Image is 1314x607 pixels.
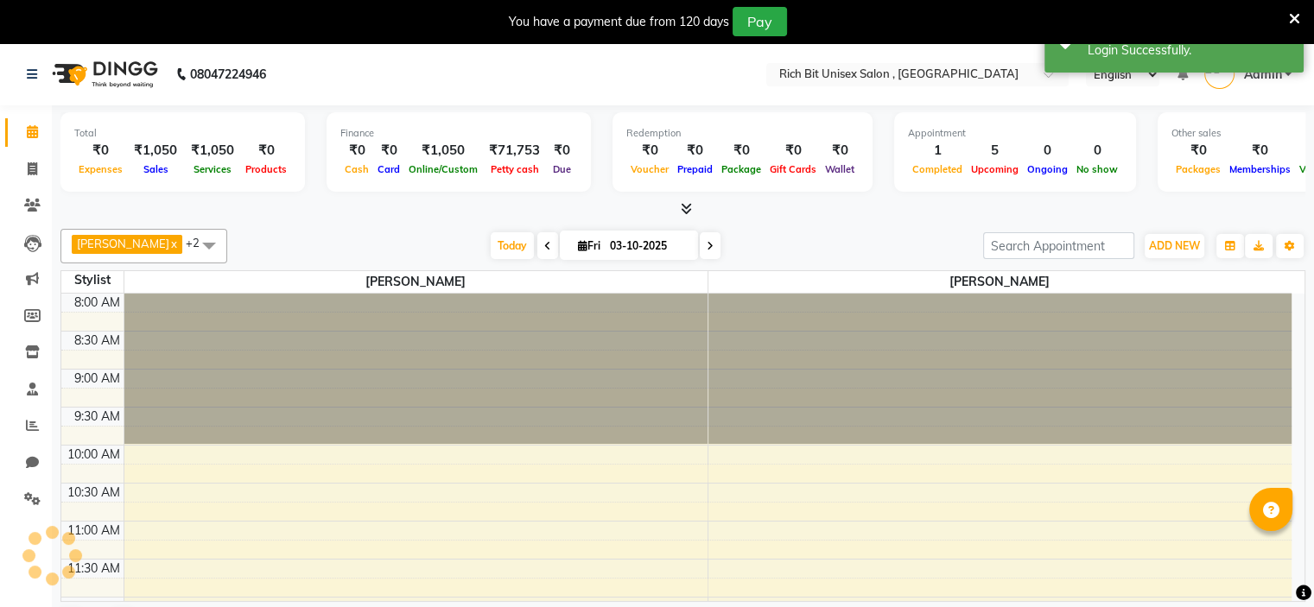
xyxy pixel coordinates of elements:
span: Completed [908,163,967,175]
div: ₹0 [673,141,717,161]
span: Package [717,163,765,175]
div: Login Successfully. [1088,41,1291,60]
span: Fri [574,239,605,252]
span: [PERSON_NAME] [708,271,1292,293]
div: Stylist [61,271,124,289]
div: 0 [1023,141,1072,161]
input: 2025-10-03 [605,233,691,259]
div: 8:00 AM [71,294,124,312]
div: ₹1,050 [127,141,184,161]
span: [PERSON_NAME] [77,237,169,250]
div: ₹0 [373,141,404,161]
div: You have a payment due from 120 days [509,13,729,31]
div: ₹0 [241,141,291,161]
span: Memberships [1225,163,1295,175]
button: ADD NEW [1145,234,1204,258]
div: Redemption [626,126,859,141]
span: Cash [340,163,373,175]
div: 9:00 AM [71,370,124,388]
span: Ongoing [1023,163,1072,175]
a: x [169,237,177,250]
div: ₹71,753 [482,141,547,161]
div: ₹0 [1225,141,1295,161]
div: ₹0 [717,141,765,161]
span: Expenses [74,163,127,175]
span: Wallet [821,163,859,175]
b: 08047224946 [190,50,266,98]
span: Upcoming [967,163,1023,175]
span: Voucher [626,163,673,175]
span: +2 [186,236,213,250]
div: ₹1,050 [404,141,482,161]
span: [PERSON_NAME] [124,271,708,293]
button: Pay [733,7,787,36]
div: Appointment [908,126,1122,141]
div: ₹0 [1171,141,1225,161]
span: Services [189,163,236,175]
span: Gift Cards [765,163,821,175]
div: ₹0 [821,141,859,161]
div: ₹0 [74,141,127,161]
span: Admin [1243,66,1281,84]
div: ₹1,050 [184,141,241,161]
span: Online/Custom [404,163,482,175]
div: ₹0 [626,141,673,161]
div: 10:00 AM [64,446,124,464]
div: 10:30 AM [64,484,124,502]
div: Total [74,126,291,141]
div: ₹0 [547,141,577,161]
div: 1 [908,141,967,161]
span: Due [549,163,575,175]
span: ADD NEW [1149,239,1200,252]
div: ₹0 [340,141,373,161]
img: Admin [1204,59,1235,89]
div: 5 [967,141,1023,161]
span: Packages [1171,163,1225,175]
span: Card [373,163,404,175]
input: Search Appointment [983,232,1134,259]
div: 0 [1072,141,1122,161]
div: Finance [340,126,577,141]
div: 8:30 AM [71,332,124,350]
div: 11:30 AM [64,560,124,578]
span: Today [491,232,534,259]
span: Petty cash [486,163,543,175]
span: No show [1072,163,1122,175]
div: ₹0 [765,141,821,161]
span: Sales [139,163,173,175]
div: 9:30 AM [71,408,124,426]
span: Products [241,163,291,175]
span: Prepaid [673,163,717,175]
div: 11:00 AM [64,522,124,540]
img: logo [44,50,162,98]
